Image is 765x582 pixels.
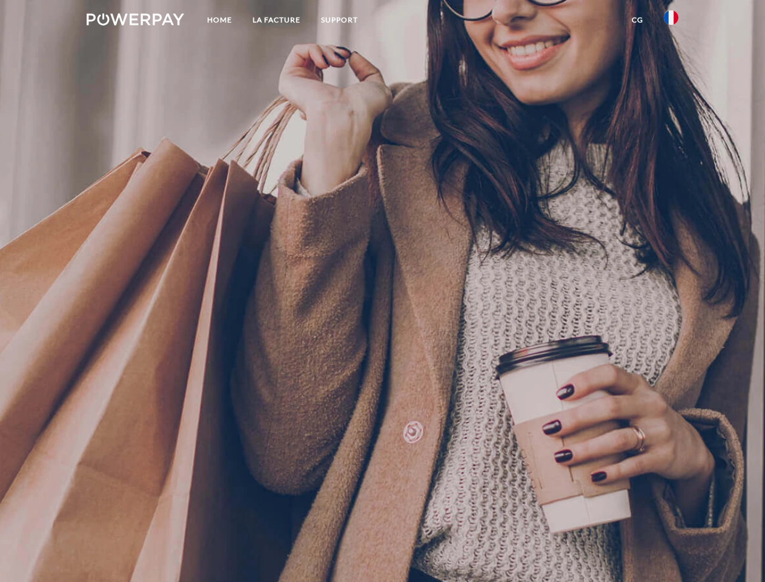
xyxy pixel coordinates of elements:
[242,9,311,31] a: LA FACTURE
[87,13,184,25] img: logo-powerpay-white.svg
[197,9,242,31] a: Home
[311,9,368,31] a: Support
[664,10,678,25] img: fr
[621,9,654,31] a: CG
